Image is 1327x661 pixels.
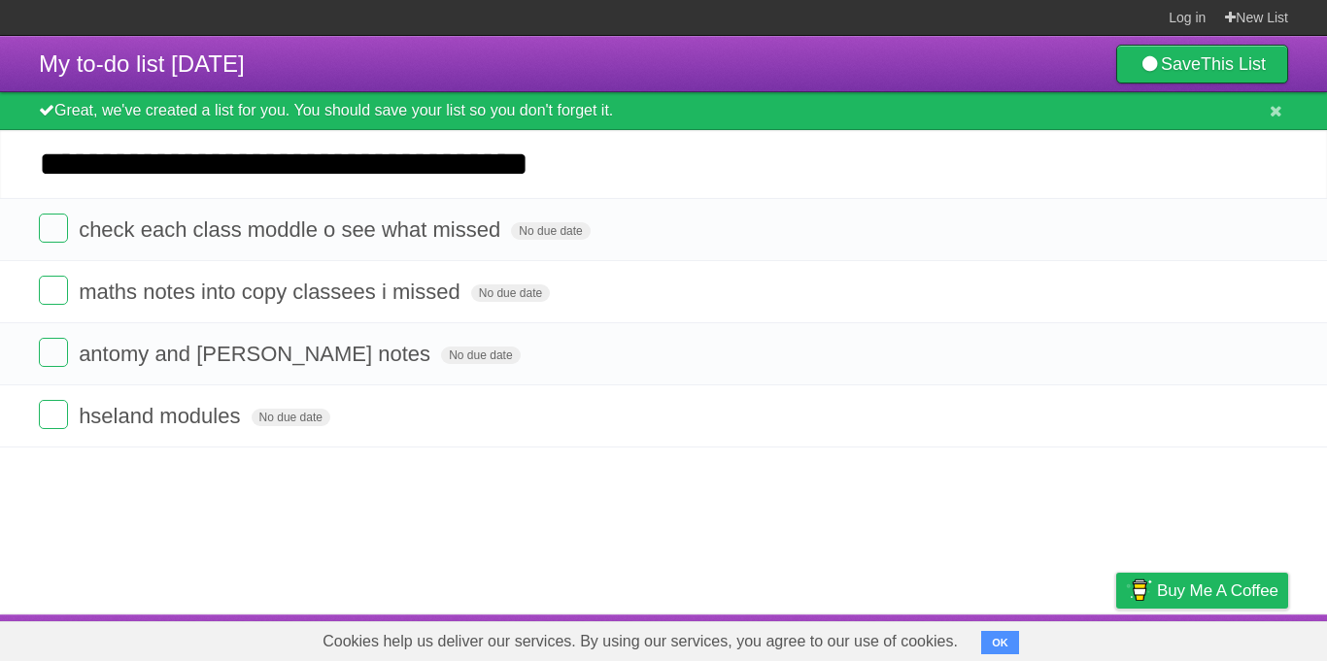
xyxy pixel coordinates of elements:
a: Privacy [1091,619,1141,656]
a: SaveThis List [1116,45,1288,83]
span: No due date [441,347,520,364]
a: Suggest a feature [1166,619,1288,656]
span: No due date [471,284,550,302]
span: No due date [511,222,590,240]
img: Buy me a coffee [1126,574,1152,607]
a: Terms [1025,619,1068,656]
label: Done [39,338,68,367]
span: antomy and [PERSON_NAME] notes [79,342,435,366]
span: maths notes into copy classees i missed [79,280,465,304]
a: About [858,619,899,656]
button: OK [981,631,1019,654]
span: Cookies help us deliver our services. By using our services, you agree to our use of cookies. [303,622,977,661]
a: Buy me a coffee [1116,573,1288,609]
b: This List [1201,54,1266,74]
span: hseland modules [79,404,245,428]
span: My to-do list [DATE] [39,50,245,77]
span: No due date [252,409,330,426]
a: Developers [922,619,1001,656]
span: Buy me a coffee [1157,574,1278,608]
label: Done [39,400,68,429]
label: Done [39,214,68,243]
label: Done [39,276,68,305]
span: check each class moddle o see what missed [79,217,505,242]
